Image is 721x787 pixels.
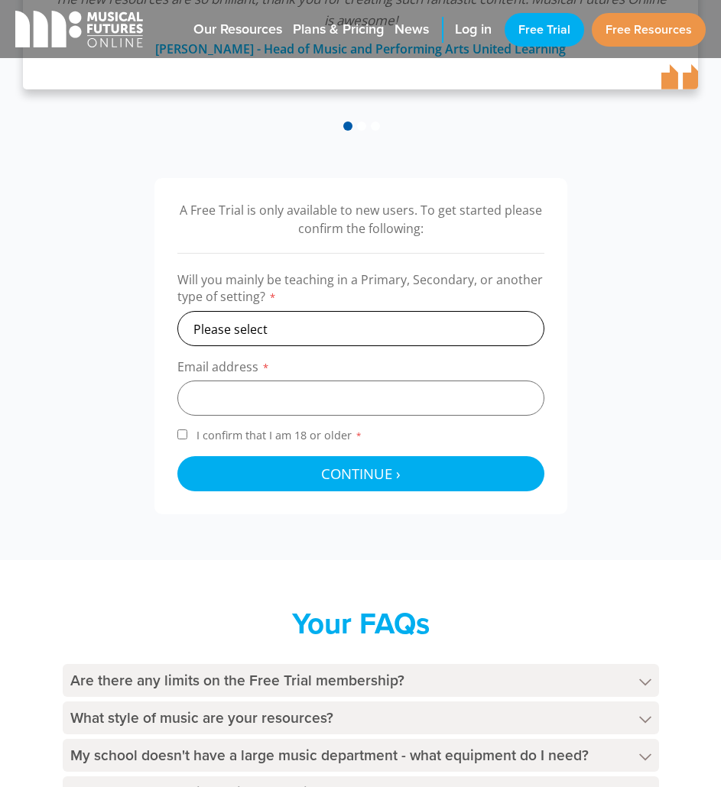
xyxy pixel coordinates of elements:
[177,358,544,381] label: Email address
[177,429,187,439] input: I confirm that I am 18 or older*
[63,606,659,641] h2: Your FAQs
[193,19,282,40] span: Our Resources
[177,201,544,238] p: A Free Trial is only available to new users. To get started please confirm the following:
[592,13,706,47] a: Free Resources
[63,664,659,697] h4: Are there any limits on the Free Trial membership?
[177,271,544,311] label: Will you mainly be teaching in a Primary, Secondary, or another type of setting?
[193,428,365,442] span: I confirm that I am 18 or older
[63,701,659,734] h4: What style of music are your resources?
[455,19,492,40] span: Log in
[395,19,429,40] span: News
[177,456,544,491] button: Continue ›
[505,13,584,47] a: Free Trial
[321,464,401,483] span: Continue ›
[63,739,659,772] h4: My school doesn't have a large music department - what equipment do I need?
[293,19,384,40] span: Plans & Pricing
